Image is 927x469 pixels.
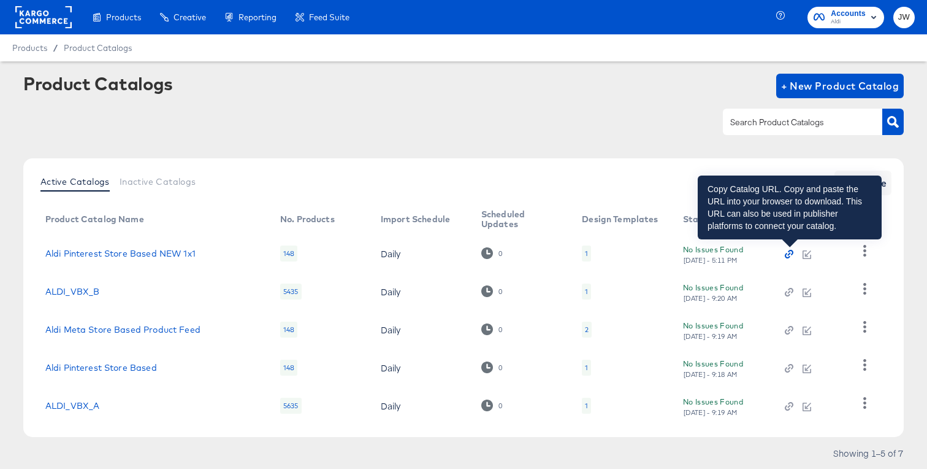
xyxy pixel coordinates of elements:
a: Aldi Pinterest Store Based NEW 1x1 [45,249,196,258]
a: ALDI_VBX_B [45,287,100,297]
div: 1 [585,287,588,297]
td: Daily [371,387,471,425]
span: / [47,43,64,53]
a: Aldi Meta Store Based Product Feed [45,325,200,335]
span: Products [12,43,47,53]
span: Feed Suite [309,12,349,22]
a: Product Catalogs [64,43,132,53]
div: 5435 [280,284,302,300]
div: 148 [280,360,297,376]
a: ALDI_VBX_A [45,401,100,411]
div: 148 [280,246,297,262]
span: See More [839,174,887,192]
button: + New Product Catalog [776,74,904,98]
span: Reporting [238,12,277,22]
div: 0 [498,325,503,334]
span: JW [898,10,910,25]
div: 1 [585,363,588,373]
span: Active Catalogs [40,177,110,187]
span: + New Product Catalog [781,77,899,95]
button: JW [893,7,915,28]
div: No. Products [280,214,335,224]
div: 1 [582,246,591,262]
div: 1 [582,398,591,414]
button: See More [834,171,892,195]
div: 5635 [280,398,302,414]
div: 0 [498,363,503,372]
span: Inactive Catalogs [120,177,196,187]
div: 0 [498,401,503,410]
th: More [844,205,891,234]
td: Daily [371,311,471,349]
td: Daily [371,273,471,311]
div: 1 [585,401,588,411]
span: Creative [174,12,206,22]
div: 0 [481,400,503,411]
div: 0 [481,324,503,335]
div: Design Templates [582,214,658,224]
button: AccountsAldi [807,7,884,28]
th: Status [673,205,775,234]
div: 0 [498,287,503,296]
div: 0 [481,247,503,259]
div: 1 [585,249,588,258]
span: Accounts [831,7,866,20]
div: Import Schedule [381,214,450,224]
span: Products [106,12,141,22]
div: 148 [280,322,297,338]
div: 0 [481,362,503,373]
input: Search Product Catalogs [728,115,858,130]
div: 2 [582,322,592,338]
th: Action [775,205,844,234]
a: Aldi Pinterest Store Based [45,363,157,373]
div: 0 [481,285,503,297]
span: Aldi [831,17,866,27]
div: Scheduled Updates [481,209,557,229]
div: Product Catalog Name [45,214,144,224]
div: 2 [585,325,589,335]
div: 0 [498,249,503,258]
td: Daily [371,234,471,273]
td: Daily [371,349,471,387]
div: Product Catalogs [23,74,173,93]
div: Showing 1–5 of 7 [833,449,904,457]
div: 1 [582,360,591,376]
div: 1 [582,284,591,300]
